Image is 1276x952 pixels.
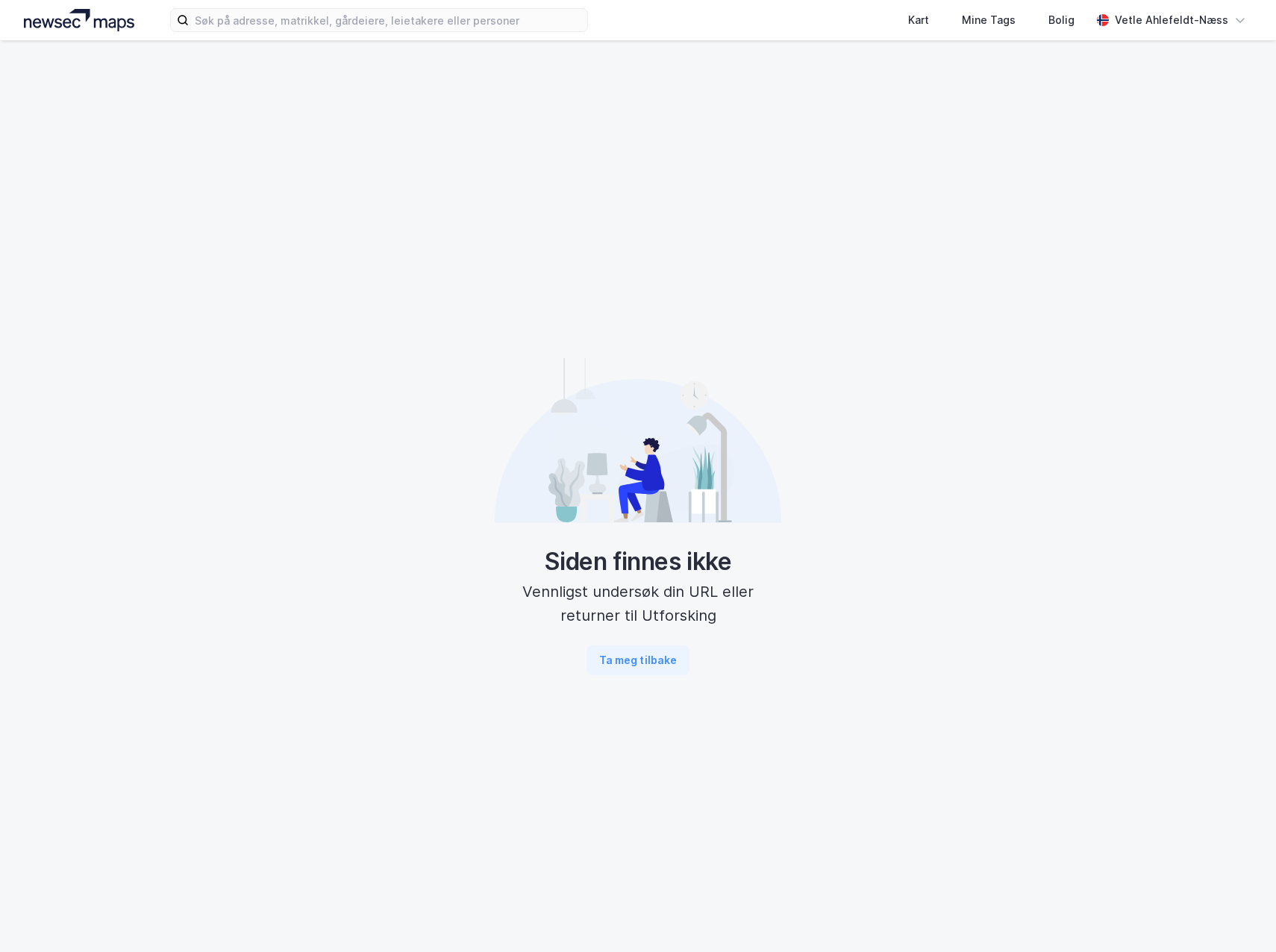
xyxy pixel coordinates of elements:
[962,11,1016,29] div: Mine Tags
[495,547,781,577] div: Siden finnes ikke
[587,645,689,675] button: Ta meg tilbake
[24,9,134,31] img: logo.a4113a55bc3d86da70a041830d287a7e.svg
[1201,880,1276,952] div: Kontrollprogram for chat
[908,11,929,29] div: Kart
[1201,880,1276,952] iframe: Chat Widget
[1048,11,1075,29] div: Bolig
[189,9,587,31] input: Søk på adresse, matrikkel, gårdeiere, leietakere eller personer
[1115,11,1228,29] div: Vetle Ahlefeldt-Næss
[495,580,781,627] div: Vennligst undersøk din URL eller returner til Utforsking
